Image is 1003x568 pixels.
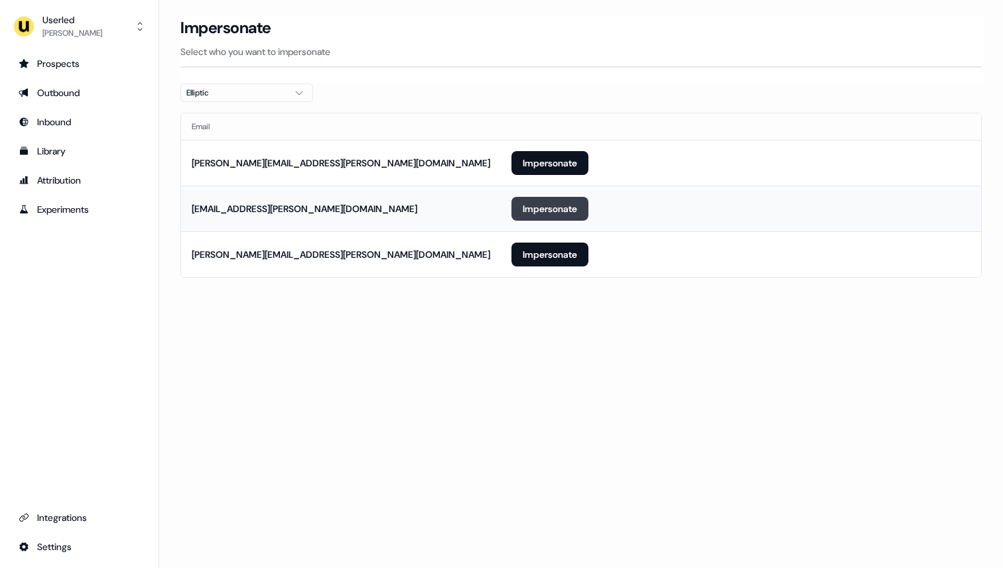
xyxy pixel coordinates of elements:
[19,540,140,553] div: Settings
[19,57,140,70] div: Prospects
[19,203,140,216] div: Experiments
[192,202,417,215] div: [EMAIL_ADDRESS][PERSON_NAME][DOMAIN_NAME]
[180,45,982,58] p: Select who you want to impersonate
[192,156,490,170] div: [PERSON_NAME][EMAIL_ADDRESS][PERSON_NAME][DOMAIN_NAME]
[19,144,140,158] div: Library
[19,174,140,187] div: Attribution
[192,248,490,261] div: [PERSON_NAME][EMAIL_ADDRESS][PERSON_NAME][DOMAIN_NAME]
[11,111,148,133] a: Go to Inbound
[11,141,148,162] a: Go to templates
[11,53,148,74] a: Go to prospects
[42,13,102,27] div: Userled
[11,536,148,557] a: Go to integrations
[186,86,286,99] div: Elliptic
[511,151,588,175] button: Impersonate
[11,170,148,191] a: Go to attribution
[180,84,313,102] button: Elliptic
[511,197,588,221] button: Impersonate
[11,11,148,42] button: Userled[PERSON_NAME]
[11,82,148,103] a: Go to outbound experience
[180,18,271,38] h3: Impersonate
[11,199,148,220] a: Go to experiments
[19,115,140,129] div: Inbound
[19,86,140,99] div: Outbound
[511,243,588,266] button: Impersonate
[42,27,102,40] div: [PERSON_NAME]
[19,511,140,524] div: Integrations
[181,113,501,140] th: Email
[11,507,148,528] a: Go to integrations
